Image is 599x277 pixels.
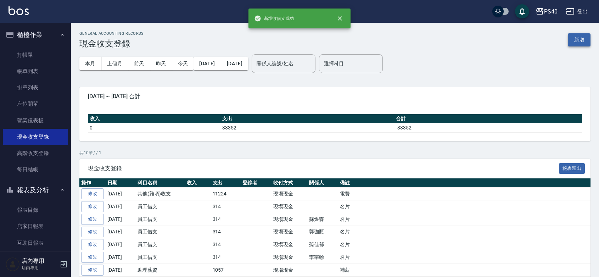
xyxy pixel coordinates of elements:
a: 修改 [81,252,104,263]
td: [DATE] [106,226,136,238]
button: [DATE] [221,57,248,70]
td: [DATE] [106,238,136,251]
th: 備註 [338,178,590,188]
button: 昨天 [150,57,172,70]
th: 操作 [79,178,106,188]
td: 11224 [211,188,241,200]
td: 1057 [211,264,241,276]
td: 314 [211,226,241,238]
a: 每日結帳 [3,161,68,178]
a: 報表目錄 [3,202,68,218]
td: 現場現金 [271,226,307,238]
span: 新增收借支成功 [254,15,294,22]
a: 修改 [81,201,104,212]
td: [DATE] [106,188,136,200]
div: PS40 [544,7,558,16]
img: Person [6,257,20,271]
a: 打帳單 [3,47,68,63]
td: 現場現金 [271,213,307,226]
p: 店內專用 [22,265,58,271]
a: 帳單列表 [3,63,68,79]
th: 科目名稱 [136,178,185,188]
td: 其他(雜項)收支 [136,188,185,200]
button: close [332,11,348,26]
a: 報表匯出 [559,165,585,171]
button: save [515,4,529,18]
h2: GENERAL ACCOUNTING RECORDS [79,31,144,36]
td: [DATE] [106,264,136,276]
th: 合計 [394,114,582,123]
th: 關係人 [307,178,338,188]
td: -33352 [394,123,582,132]
td: 現場現金 [271,251,307,264]
td: 員工借支 [136,200,185,213]
a: 修改 [81,265,104,276]
button: 新增 [568,33,590,46]
th: 日期 [106,178,136,188]
button: 上個月 [101,57,128,70]
th: 收付方式 [271,178,307,188]
td: 助理薪資 [136,264,185,276]
td: [DATE] [106,200,136,213]
button: [DATE] [194,57,221,70]
a: 修改 [81,227,104,238]
td: 蘇煜森 [307,213,338,226]
td: 名片 [338,213,590,226]
td: 名片 [338,251,590,264]
td: 郭珈甄 [307,226,338,238]
td: 現場現金 [271,264,307,276]
th: 收入 [88,114,220,123]
td: 員工借支 [136,251,185,264]
td: 314 [211,213,241,226]
th: 登錄者 [241,178,271,188]
td: 現場現金 [271,238,307,251]
th: 支出 [220,114,394,123]
button: 櫃檯作業 [3,26,68,44]
button: 前天 [128,57,150,70]
img: Logo [9,6,29,15]
td: 0 [88,123,220,132]
td: 名片 [338,200,590,213]
td: 名片 [338,238,590,251]
td: [DATE] [106,251,136,264]
a: 修改 [81,239,104,250]
a: 掛單列表 [3,79,68,96]
button: 登出 [563,5,590,18]
p: 共 10 筆, 1 / 1 [79,150,590,156]
a: 店家日報表 [3,218,68,234]
span: [DATE] ~ [DATE] 合計 [88,93,582,100]
td: 電費 [338,188,590,200]
td: 現場現金 [271,188,307,200]
a: 現金收支登錄 [3,129,68,145]
a: 互助日報表 [3,235,68,251]
a: 修改 [81,214,104,225]
th: 收入 [185,178,211,188]
td: 314 [211,200,241,213]
td: 孫佳郁 [307,238,338,251]
h5: 店內專用 [22,257,58,265]
button: 報表及分析 [3,181,68,199]
button: 今天 [172,57,194,70]
a: 修改 [81,188,104,199]
a: 高階收支登錄 [3,145,68,161]
td: [DATE] [106,213,136,226]
button: 本月 [79,57,101,70]
a: 座位開單 [3,96,68,112]
td: 現場現金 [271,200,307,213]
td: 名片 [338,226,590,238]
td: 314 [211,238,241,251]
h3: 現金收支登錄 [79,39,144,49]
a: 營業儀表板 [3,112,68,129]
a: 新增 [568,36,590,43]
td: 員工借支 [136,238,185,251]
a: 互助排行榜 [3,251,68,267]
span: 現金收支登錄 [88,165,559,172]
button: 報表匯出 [559,163,585,174]
td: 李宗翰 [307,251,338,264]
td: 33352 [220,123,394,132]
th: 支出 [211,178,241,188]
td: 員工借支 [136,213,185,226]
button: PS40 [533,4,560,19]
td: 補薪 [338,264,590,276]
td: 314 [211,251,241,264]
